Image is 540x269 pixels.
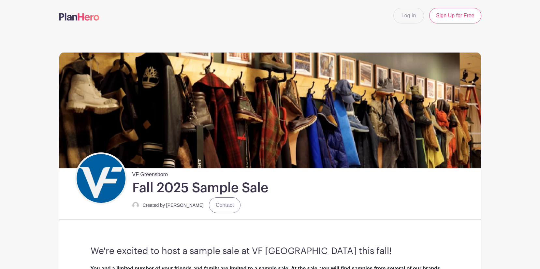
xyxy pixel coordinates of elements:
h3: We're excited to host a sample sale at VF [GEOGRAPHIC_DATA] this fall! [91,246,450,257]
h1: Fall 2025 Sample Sale [132,180,268,196]
img: logo-507f7623f17ff9eddc593b1ce0a138ce2505c220e1c5a4e2b4648c50719b7d32.svg [59,13,99,21]
img: VF_Icon_FullColor_CMYK-small.png [77,154,125,203]
a: Contact [209,197,241,213]
a: Log In [393,8,424,23]
img: Sample%20Sale.png [59,52,481,168]
span: VF Greensboro [132,168,168,178]
img: default-ce2991bfa6775e67f084385cd625a349d9dcbb7a52a09fb2fda1e96e2d18dcdb.png [132,202,139,208]
small: Created by [PERSON_NAME] [143,203,204,208]
a: Sign Up for Free [429,8,481,23]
